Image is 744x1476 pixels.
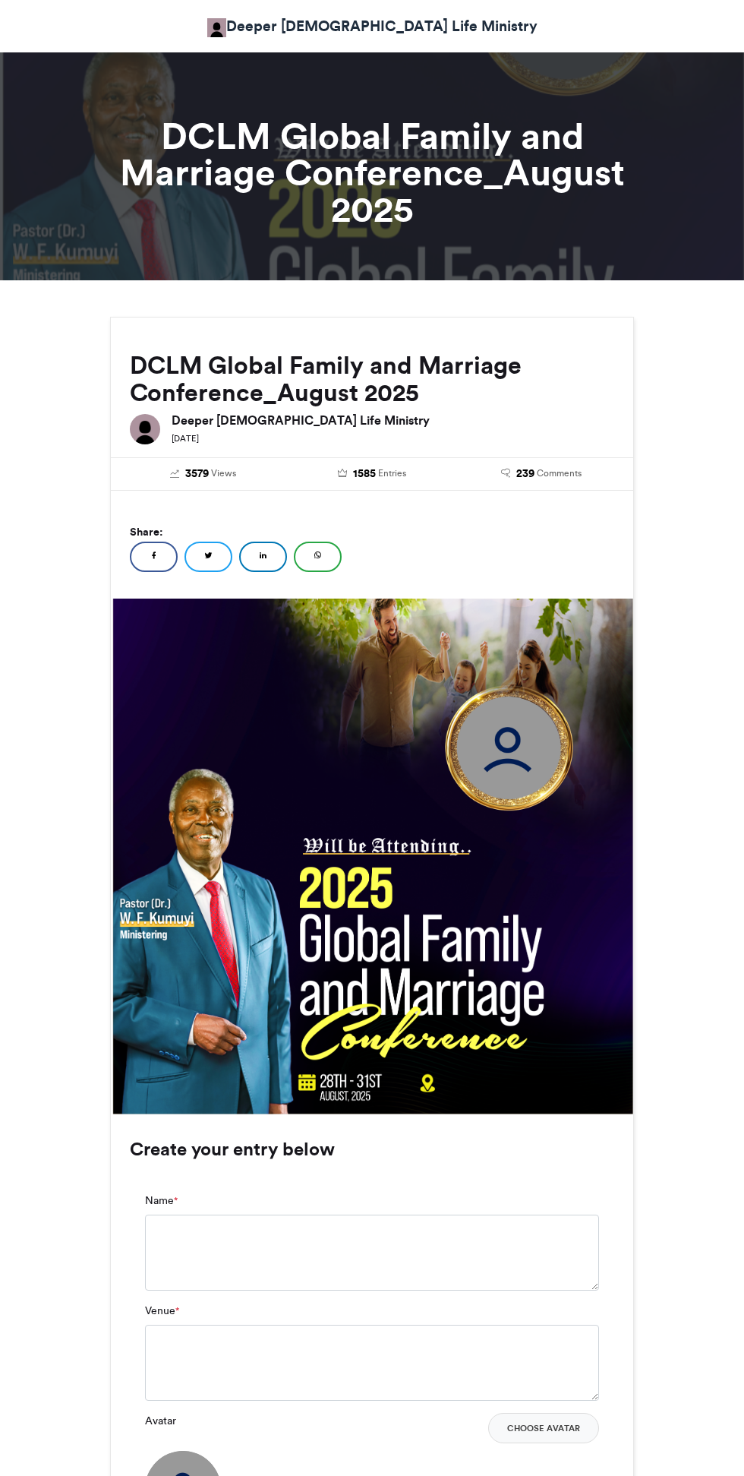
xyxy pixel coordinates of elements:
a: Deeper [DEMOGRAPHIC_DATA] Life Ministry [207,15,538,37]
span: Comments [537,466,582,480]
a: 3579 Views [130,466,276,482]
small: [DATE] [172,433,199,444]
img: Obafemi Bello [207,18,226,37]
label: Avatar [145,1413,176,1429]
button: Choose Avatar [488,1413,599,1443]
span: 239 [516,466,534,482]
img: 1756063404.084-d819a6bf25e6227a59dd4f175d467a2af53d37ab.png [113,598,633,1114]
h5: Share: [130,522,614,542]
a: 1585 Entries [299,466,446,482]
h2: DCLM Global Family and Marriage Conference_August 2025 [130,352,614,406]
span: 1585 [353,466,376,482]
span: Views [211,466,236,480]
h6: Deeper [DEMOGRAPHIC_DATA] Life Ministry [172,414,614,426]
span: Entries [378,466,406,480]
img: Deeper Christian Life Ministry [130,414,160,444]
span: 3579 [185,466,209,482]
h1: DCLM Global Family and Marriage Conference_August 2025 [110,118,634,227]
h3: Create your entry below [130,1140,614,1158]
label: Venue [145,1303,179,1319]
a: 239 Comments [468,466,614,482]
img: 1755959879.765-6380a9a57c188a73027e6ba8754f212af576e20a.png [434,673,585,824]
label: Name [145,1193,178,1209]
